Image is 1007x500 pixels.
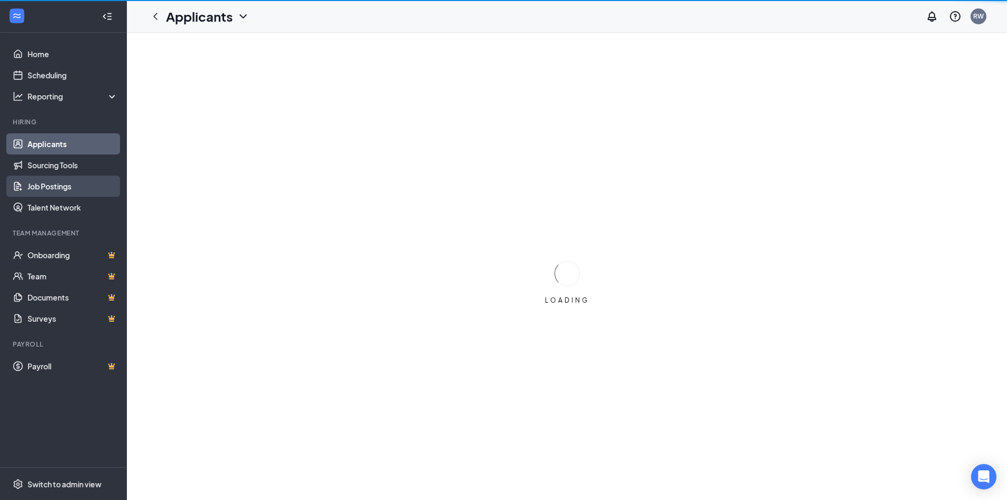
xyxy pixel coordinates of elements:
div: Team Management [13,229,116,238]
a: OnboardingCrown [27,244,118,266]
svg: ChevronLeft [149,10,162,23]
div: Reporting [27,91,118,102]
svg: ChevronDown [237,10,250,23]
svg: QuestionInfo [949,10,962,23]
h1: Applicants [166,7,233,25]
a: Sourcing Tools [27,154,118,176]
svg: Settings [13,479,23,489]
div: Open Intercom Messenger [971,464,996,489]
svg: Collapse [102,11,113,22]
div: Switch to admin view [27,479,101,489]
svg: Notifications [926,10,938,23]
svg: Analysis [13,91,23,102]
a: SurveysCrown [27,308,118,329]
div: Hiring [13,117,116,126]
a: TeamCrown [27,266,118,287]
div: Payroll [13,340,116,349]
a: Applicants [27,133,118,154]
a: Scheduling [27,65,118,86]
a: PayrollCrown [27,356,118,377]
a: Home [27,43,118,65]
a: Job Postings [27,176,118,197]
div: RW [973,12,984,21]
svg: WorkstreamLogo [12,11,22,21]
div: LOADING [541,296,594,305]
a: DocumentsCrown [27,287,118,308]
a: Talent Network [27,197,118,218]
